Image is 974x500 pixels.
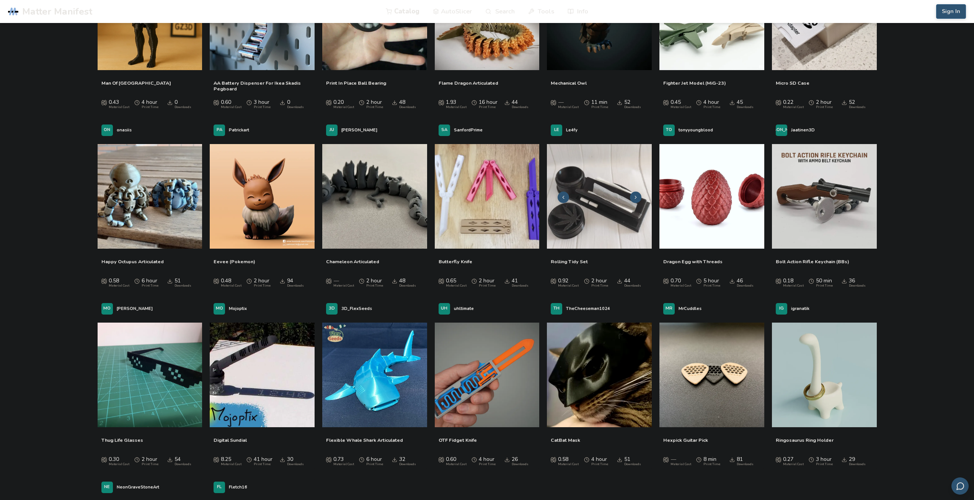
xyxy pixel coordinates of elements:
div: Print Time [254,284,271,288]
div: 51 [175,278,191,288]
a: Thug Life Glasses [101,437,143,449]
div: 54 [175,456,191,466]
div: 3 hour [816,456,833,466]
span: Average Print Time [696,456,702,462]
div: Print Time [703,284,720,288]
p: Jaatinen3D [791,126,815,134]
div: 44 [512,99,529,109]
div: Print Time [816,105,833,109]
span: Average Print Time [584,99,589,105]
span: Downloads [729,278,735,284]
span: Average Cost [214,99,219,105]
div: 2 hour [254,278,271,288]
span: Downloads [167,456,173,462]
span: Downloads [842,278,847,284]
span: Downloads [504,278,510,284]
div: 0.27 [783,456,804,466]
p: Le4fy [566,126,578,134]
div: 0.92 [558,278,579,288]
div: Print Time [254,462,271,466]
span: Average Cost [776,456,781,462]
div: Downloads [512,284,529,288]
div: Material Cost [109,462,129,466]
div: 2 hour [366,99,383,109]
div: 0.58 [109,278,129,288]
span: Downloads [617,278,622,284]
div: 2 hour [366,278,383,288]
span: Average Cost [663,278,669,284]
span: JU [330,128,334,133]
span: Downloads [280,456,285,462]
div: 0 [287,99,304,109]
span: Average Cost [326,99,331,105]
div: 4 hour [703,99,720,109]
div: Print Time [479,105,496,109]
span: Ringosaurus Ring Holder [776,437,834,449]
div: 0.73 [333,456,354,466]
div: Downloads [849,105,866,109]
div: Downloads [624,284,641,288]
div: Downloads [175,284,191,288]
div: Downloads [624,462,641,466]
span: Average Cost [776,99,781,105]
span: Average Cost [439,278,444,284]
span: Downloads [392,99,397,105]
p: igranatik [791,305,809,313]
a: Butterfly Knife [439,259,472,270]
div: 50 min [816,278,833,288]
img: Eevee (Pokemon) [210,144,315,249]
p: SanfordPrime [454,126,483,134]
span: Average Print Time [809,278,814,284]
span: CatBat Mask [551,437,580,449]
a: Dragon Egg with Threads [663,259,723,270]
span: FL [217,485,222,490]
div: Material Cost [783,462,804,466]
span: Average Cost [439,456,444,462]
span: PA [217,128,222,133]
div: Print Time [142,284,158,288]
div: 2 hour [142,456,158,466]
span: SA [441,128,447,133]
div: Downloads [399,105,416,109]
span: Average Cost [663,99,669,105]
div: 81 [737,456,754,466]
span: Flexible Whale Shark Articulated [326,437,403,449]
div: Material Cost [221,462,241,466]
span: Print In Place Ball Bearing [326,80,386,92]
div: 3 hour [254,99,271,109]
span: Chameleon Articulated [326,259,379,270]
div: Material Cost [558,462,579,466]
div: 48 [399,99,416,109]
div: 52 [849,99,866,109]
div: Print Time [816,284,833,288]
span: Downloads [504,456,510,462]
a: Bolt Action Rifle Keychain (BBs) [776,259,849,270]
span: Downloads [842,456,847,462]
a: Eevee (Pokemon) [214,259,255,270]
div: 6 hour [142,278,158,288]
div: 44 [624,278,641,288]
span: Average Cost [551,99,556,105]
div: Print Time [591,462,608,466]
span: Average Print Time [696,278,702,284]
div: 16 hour [479,99,498,109]
div: Print Time [703,105,720,109]
span: Downloads [167,99,173,105]
div: 8.25 [221,456,241,466]
a: Happy Octupus Articulated [101,259,164,270]
span: — [333,278,339,284]
div: 0.48 [221,278,241,288]
div: Print Time [479,462,496,466]
div: Print Time [366,105,383,109]
div: 0.65 [446,278,467,288]
div: 26 [512,456,529,466]
div: 4 hour [591,456,608,466]
span: Average Cost [101,99,107,105]
p: NeonGraveStoneArt [117,483,159,491]
a: Hexpick Guitar Pick [663,437,708,449]
a: Mechanical Owl [551,80,587,92]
